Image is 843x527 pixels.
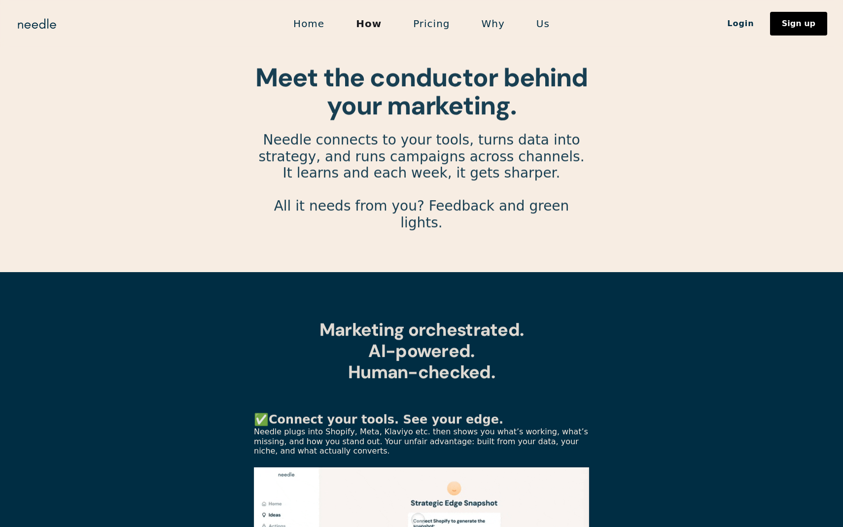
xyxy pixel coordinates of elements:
a: Sign up [770,12,827,35]
p: Needle connects to your tools, turns data into strategy, and runs campaigns across channels. It l... [254,132,589,248]
a: Why [466,13,521,34]
p: Needle plugs into Shopify, Meta, Klaviyo etc. then shows you what’s working, what’s missing, and ... [254,427,589,456]
p: ✅ [254,412,589,427]
strong: Marketing orchestrated. AI-powered. Human-checked. [319,318,524,384]
a: Home [278,13,340,34]
a: How [340,13,397,34]
div: Sign up [782,20,815,28]
a: Us [521,13,565,34]
strong: Meet the conductor behind your marketing. [255,61,587,122]
a: Pricing [397,13,465,34]
strong: Connect your tools. See your edge. [269,413,503,426]
a: Login [711,15,770,32]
